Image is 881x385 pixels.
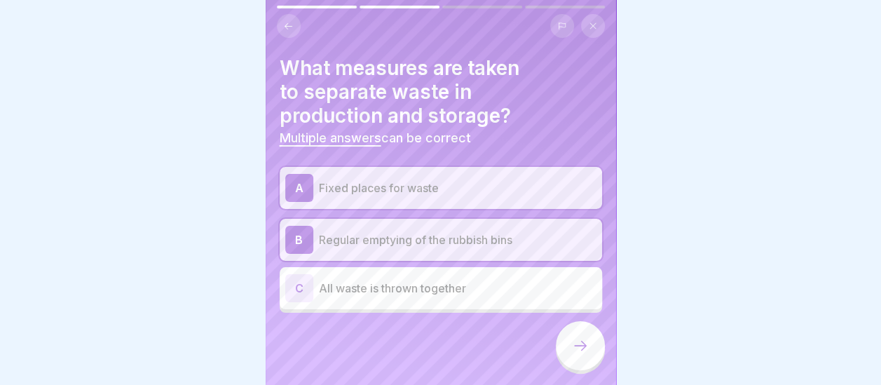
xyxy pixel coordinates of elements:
span: Multiple answers [280,130,381,145]
div: C [285,274,313,302]
div: A [285,174,313,202]
p: Fixed places for waste [319,180,596,196]
div: B [285,226,313,254]
p: All waste is thrown together [319,280,596,297]
p: Regular emptying of the rubbish bins [319,231,596,248]
h4: What measures are taken to separate waste in production and storage? [280,56,602,128]
p: can be correct [280,130,602,146]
